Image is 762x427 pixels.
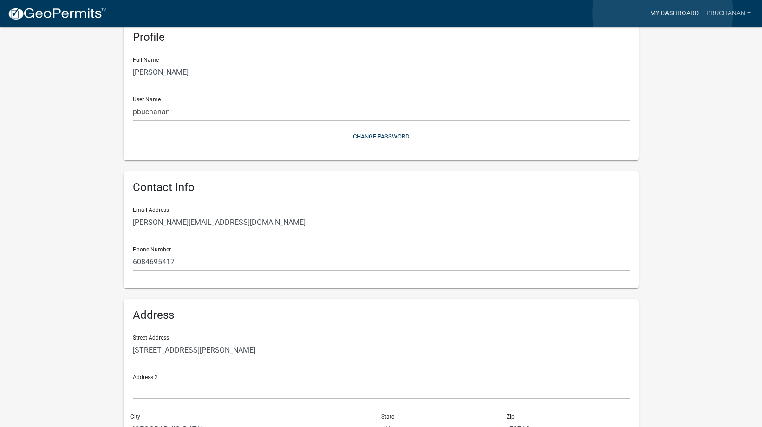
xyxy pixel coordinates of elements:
[133,309,630,322] h6: Address
[133,31,630,44] h6: Profile
[133,181,630,194] h6: Contact Info
[646,5,703,22] a: My Dashboard
[133,129,630,144] button: Change Password
[703,5,755,22] a: pbuchanan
